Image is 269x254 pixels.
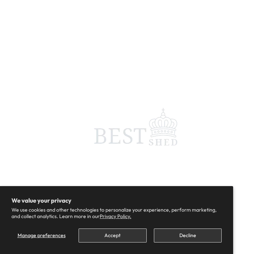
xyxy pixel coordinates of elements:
[100,213,131,220] a: Privacy Policy.
[11,228,71,243] button: Manage preferences
[18,232,66,239] span: Manage preferences
[11,198,222,204] h2: We value your privacy
[79,228,146,243] button: Accept
[154,228,222,243] button: Decline
[11,207,222,220] p: We use cookies and other technologies to personalize your experience, perform marketing, and coll...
